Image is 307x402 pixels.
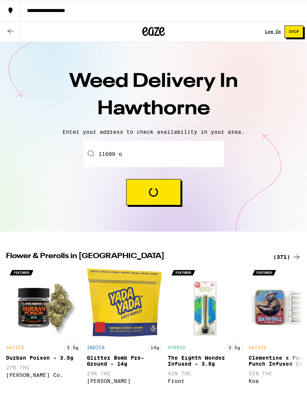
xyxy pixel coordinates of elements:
[285,25,303,38] button: Shop
[168,378,243,384] div: Froot
[87,265,162,340] img: Yada Yada - Glitter Bomb Pre-Ground - 14g
[6,265,81,340] img: Claybourne Co. - Durban Poison - 3.5g
[87,345,105,350] p: INDICA
[148,344,162,351] p: 14g
[22,68,285,123] h1: Weed Delivery In
[87,265,162,388] div: Open page for Glitter Bomb Pre-Ground - 14g from Yada Yada
[6,355,81,361] div: Durban Poison - 3.5g
[265,29,281,34] div: Log In
[273,253,301,262] a: (371)
[249,345,267,350] p: SATIVA
[168,265,243,388] div: Open page for The Eighth Wonder Infused - 3.5g from Froot
[168,371,243,377] p: 42% THC
[168,345,186,350] p: HYBRID
[168,355,243,367] div: The Eighth Wonder Infused - 3.5g
[6,372,81,378] div: [PERSON_NAME] Co.
[226,344,243,351] p: 3.5g
[6,365,81,371] p: 27% THC
[6,253,264,262] h2: Flower & Prerolls in [GEOGRAPHIC_DATA]
[87,355,162,367] div: Glitter Bomb Pre-Ground - 14g
[87,371,162,377] p: 23% THC
[168,265,243,340] img: Froot - The Eighth Wonder Infused - 3.5g
[83,141,224,167] input: Enter your delivery address
[6,345,24,350] p: SATIVA
[7,129,300,135] p: Enter your address to check availability in your area.
[6,265,81,388] div: Open page for Durban Poison - 3.5g from Claybourne Co.
[87,378,162,384] div: [PERSON_NAME]
[289,30,299,34] span: Shop
[17,5,33,12] span: Help
[64,344,81,351] p: 3.5g
[97,99,210,119] span: Hawthorne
